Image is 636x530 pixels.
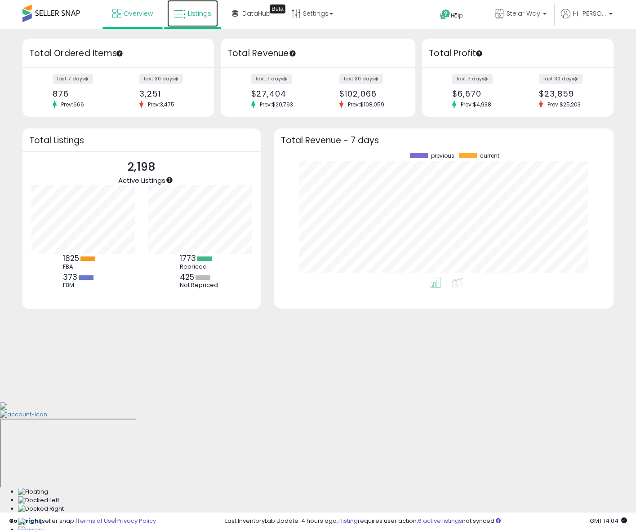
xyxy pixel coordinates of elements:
[63,253,79,264] b: 1825
[29,47,207,60] h3: Total Ordered Items
[139,74,183,84] label: last 30 days
[539,74,583,84] label: last 30 days
[452,89,511,98] div: $6,670
[53,74,93,84] label: last 7 days
[143,101,179,108] span: Prev: 3,475
[343,101,389,108] span: Prev: $108,059
[63,263,103,270] div: FBA
[18,496,59,505] img: Docked Left
[242,9,271,18] span: DataHub
[431,153,454,159] span: previous
[180,282,220,289] div: Not Repriced
[440,9,451,20] i: Get Help
[339,74,383,84] label: last 30 days
[53,89,111,98] div: 876
[507,9,540,18] span: Stelar Way
[270,4,285,13] div: Tooltip anchor
[139,89,198,98] div: 3,251
[180,272,194,283] b: 425
[451,12,463,19] span: Help
[573,9,606,18] span: Hi [PERSON_NAME]
[180,253,196,264] b: 1773
[543,101,585,108] span: Prev: $25,203
[188,9,211,18] span: Listings
[475,49,483,57] div: Tooltip anchor
[255,101,298,108] span: Prev: $20,793
[251,74,292,84] label: last 7 days
[561,9,613,29] a: Hi [PERSON_NAME]
[18,488,48,496] img: Floating
[165,176,173,184] div: Tooltip anchor
[227,47,409,60] h3: Total Revenue
[180,263,220,270] div: Repriced
[539,89,598,98] div: $23,859
[339,89,400,98] div: $102,066
[118,176,165,185] span: Active Listings
[456,101,496,108] span: Prev: $4,938
[452,74,493,84] label: last 7 days
[118,159,165,176] p: 2,198
[57,101,89,108] span: Prev: 666
[124,9,153,18] span: Overview
[116,49,124,57] div: Tooltip anchor
[480,153,499,159] span: current
[251,89,311,98] div: $27,404
[18,505,64,513] img: Docked Right
[281,137,607,144] h3: Total Revenue - 7 days
[433,2,480,29] a: Help
[289,49,297,57] div: Tooltip anchor
[429,47,607,60] h3: Total Profit
[63,272,77,283] b: 373
[63,282,103,289] div: FBM
[18,518,43,526] img: Home
[29,137,254,144] h3: Total Listings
